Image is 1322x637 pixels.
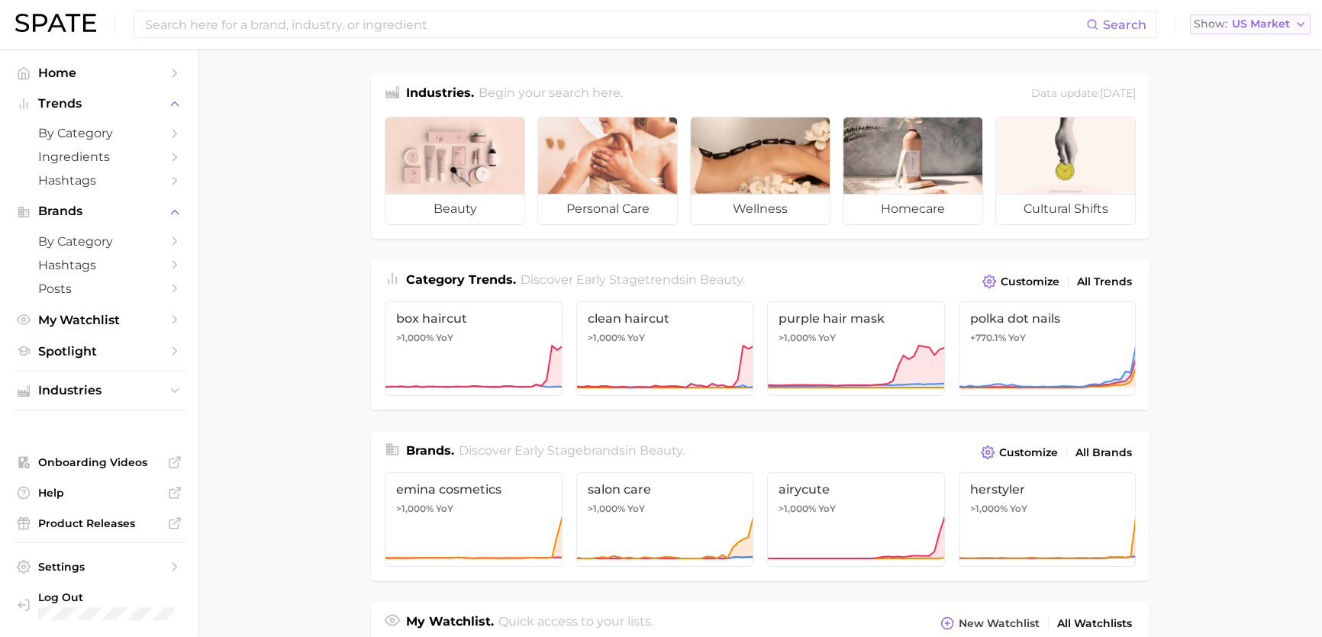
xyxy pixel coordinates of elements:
span: YoY [818,332,836,344]
span: personal care [538,194,677,224]
a: All Brands [1072,442,1136,463]
span: Industries [38,384,160,397]
span: beauty [700,272,743,287]
span: beauty [640,443,682,458]
span: Brands [38,204,160,218]
span: salon care [588,482,743,497]
span: >1,000% [588,332,625,343]
span: by Category [38,126,160,140]
input: Search here for a brand, industry, or ingredient [143,11,1086,37]
span: purple hair mask [779,311,933,326]
span: YoY [627,332,645,344]
a: cultural shifts [995,117,1136,225]
span: YoY [436,503,453,515]
span: YoY [436,332,453,344]
span: beauty [385,194,524,224]
span: Discover Early Stage brands in . [459,443,685,458]
span: Spotlight [38,344,160,359]
span: Brands . [406,443,454,458]
button: Industries [12,379,186,402]
a: Help [12,481,186,504]
a: wellness [690,117,830,225]
a: Spotlight [12,339,186,363]
span: >1,000% [779,332,816,343]
a: Settings [12,555,186,578]
span: Trends [38,97,160,111]
span: >1,000% [396,503,434,514]
button: New Watchlist [937,613,1043,634]
a: Hashtags [12,169,186,192]
span: Customize [1001,275,1059,288]
a: Onboarding Videos [12,451,186,474]
span: YoY [1010,503,1027,515]
img: SPATE [15,14,96,32]
span: Search [1103,18,1146,32]
a: salon care>1,000% YoY [576,472,754,567]
span: Log Out [38,590,174,604]
span: Help [38,486,160,500]
a: beauty [385,117,525,225]
span: All Trends [1077,275,1132,288]
a: Posts [12,277,186,301]
a: Log out. Currently logged in with e-mail jkno@cosmax.com. [12,586,186,625]
a: box haircut>1,000% YoY [385,301,563,396]
a: personal care [537,117,678,225]
a: emina cosmetics>1,000% YoY [385,472,563,567]
a: All Trends [1073,272,1136,292]
span: >1,000% [396,332,434,343]
span: by Category [38,234,160,249]
a: by Category [12,121,186,145]
span: My Watchlist [38,313,160,327]
span: Customize [999,446,1058,459]
span: Onboarding Videos [38,455,160,469]
button: Brands [12,200,186,223]
span: Ingredients [38,150,160,164]
a: My Watchlist [12,308,186,332]
span: Show [1194,20,1227,28]
a: purple hair mask>1,000% YoY [767,301,945,396]
span: >1,000% [970,503,1008,514]
span: Hashtags [38,258,160,272]
span: YoY [627,503,645,515]
span: Settings [38,560,160,574]
span: >1,000% [588,503,625,514]
span: Product Releases [38,516,160,530]
span: YoY [818,503,836,515]
div: Data update: [DATE] [1031,84,1136,105]
h2: Begin your search here. [479,84,623,105]
button: Trends [12,92,186,115]
span: Hashtags [38,173,160,188]
a: All Watchlists [1053,613,1136,634]
span: YoY [1008,332,1026,344]
span: cultural shifts [996,194,1135,224]
span: US Market [1232,20,1290,28]
span: homecare [843,194,982,224]
span: >1,000% [779,503,816,514]
a: by Category [12,230,186,253]
span: Posts [38,282,160,296]
a: Hashtags [12,253,186,277]
h1: Industries. [406,84,474,105]
h1: My Watchlist. [406,613,494,634]
span: All Brands [1075,446,1132,459]
span: Discover Early Stage trends in . [521,272,745,287]
a: herstyler>1,000% YoY [959,472,1137,567]
a: Product Releases [12,512,186,535]
span: polka dot nails [970,311,1125,326]
button: ShowUS Market [1190,14,1311,34]
span: Category Trends . [406,272,516,287]
span: New Watchlist [959,617,1040,630]
span: +770.1% [970,332,1006,343]
span: airycute [779,482,933,497]
span: All Watchlists [1057,617,1132,630]
a: Home [12,61,186,85]
h2: Quick access to your lists. [498,613,653,634]
a: clean haircut>1,000% YoY [576,301,754,396]
span: Home [38,66,160,80]
a: airycute>1,000% YoY [767,472,945,567]
button: Customize [979,271,1063,292]
a: polka dot nails+770.1% YoY [959,301,1137,396]
span: box haircut [396,311,551,326]
button: Customize [977,442,1062,463]
a: Ingredients [12,145,186,169]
